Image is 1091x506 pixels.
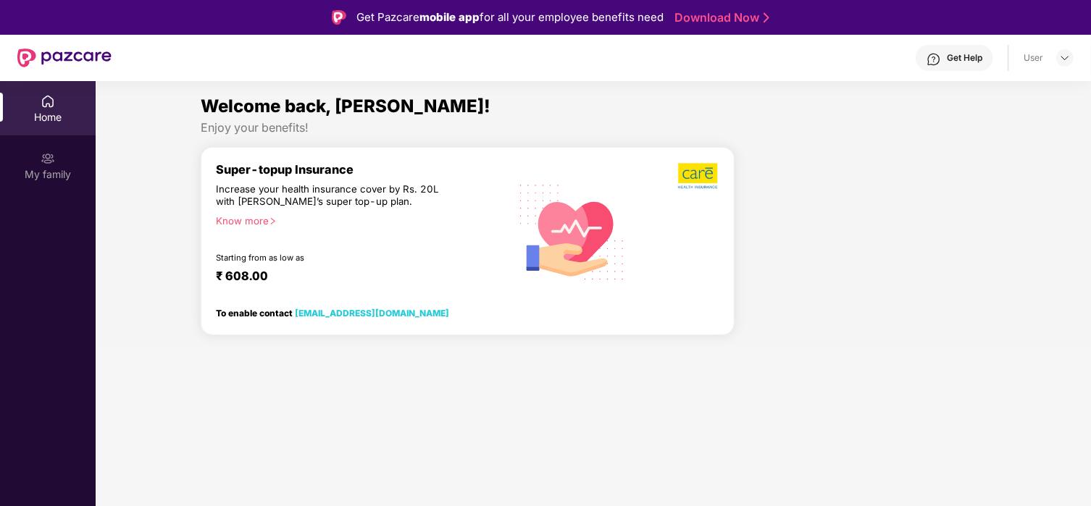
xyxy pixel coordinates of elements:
span: Welcome back, [PERSON_NAME]! [201,96,490,117]
div: Get Help [947,52,982,64]
img: b5dec4f62d2307b9de63beb79f102df3.png [678,162,719,190]
img: svg+xml;base64,PHN2ZyBpZD0iSGVscC0zMngzMiIgeG1sbnM9Imh0dHA6Ly93d3cudzMub3JnLzIwMDAvc3ZnIiB3aWR0aD... [927,52,941,67]
div: Know more [216,215,501,225]
div: Super-topup Insurance [216,162,509,177]
a: Download Now [674,10,765,25]
a: [EMAIL_ADDRESS][DOMAIN_NAME] [295,308,449,319]
div: To enable contact [216,308,449,318]
img: New Pazcare Logo [17,49,112,67]
img: Stroke [764,10,769,25]
div: Starting from as low as [216,253,448,263]
img: svg+xml;base64,PHN2ZyB3aWR0aD0iMjAiIGhlaWdodD0iMjAiIHZpZXdCb3g9IjAgMCAyMCAyMCIgZmlsbD0ibm9uZSIgeG... [41,151,55,166]
img: Logo [332,10,346,25]
div: Get Pazcare for all your employee benefits need [356,9,664,26]
span: right [269,217,277,225]
div: Enjoy your benefits! [201,120,986,135]
div: User [1024,52,1043,64]
img: svg+xml;base64,PHN2ZyBpZD0iRHJvcGRvd24tMzJ4MzIiIHhtbG5zPSJodHRwOi8vd3d3LnczLm9yZy8yMDAwL3N2ZyIgd2... [1059,52,1071,64]
img: svg+xml;base64,PHN2ZyBpZD0iSG9tZSIgeG1sbnM9Imh0dHA6Ly93d3cudzMub3JnLzIwMDAvc3ZnIiB3aWR0aD0iMjAiIG... [41,94,55,109]
img: svg+xml;base64,PHN2ZyB4bWxucz0iaHR0cDovL3d3dy53My5vcmcvMjAwMC9zdmciIHhtbG5zOnhsaW5rPSJodHRwOi8vd3... [509,167,635,295]
div: ₹ 608.00 [216,269,495,286]
div: Increase your health insurance cover by Rs. 20L with [PERSON_NAME]’s super top-up plan. [216,183,447,208]
strong: mobile app [419,10,480,24]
